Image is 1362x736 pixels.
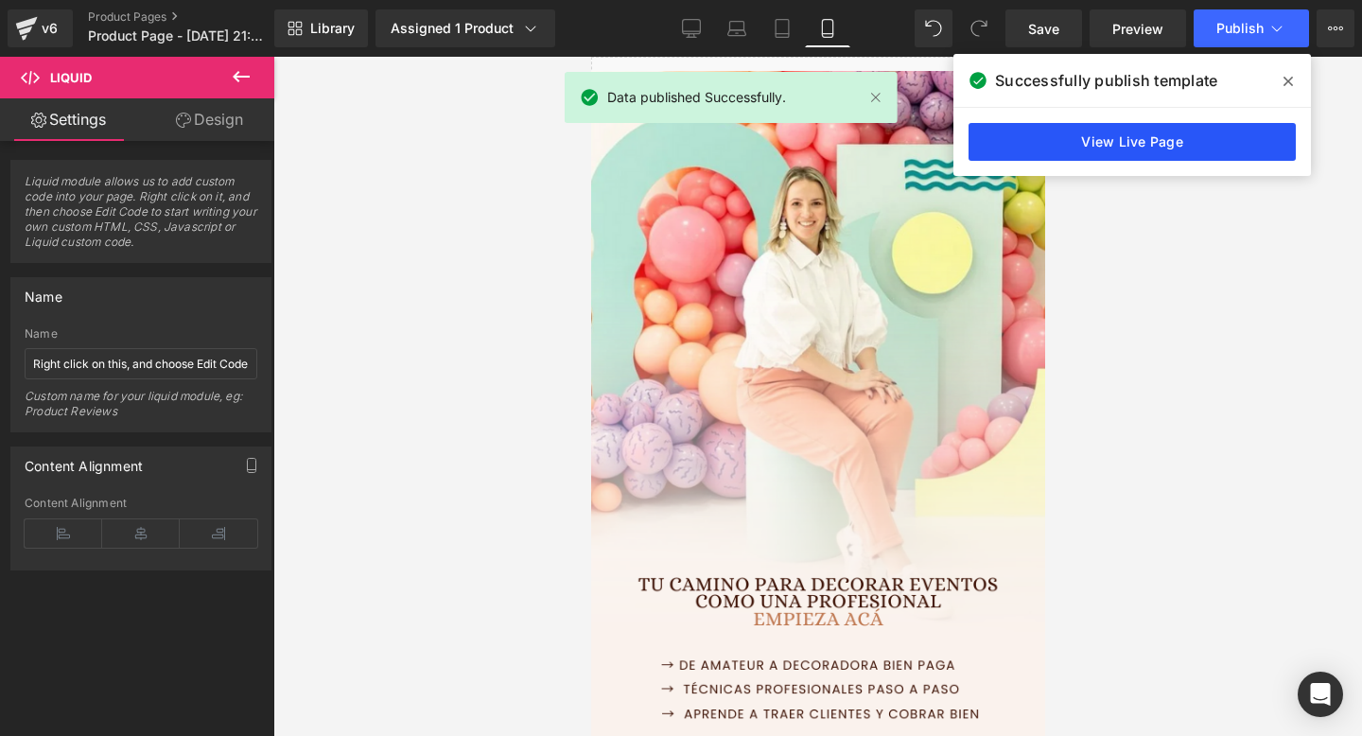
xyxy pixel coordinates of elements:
div: Name [25,278,62,305]
a: Product Pages [88,9,306,25]
button: Undo [915,9,952,47]
span: Product Page - [DATE] 21:55:28 [88,28,270,44]
a: Laptop [714,9,760,47]
div: Content Alignment [25,447,143,474]
div: v6 [38,16,61,41]
span: Liquid [50,70,92,85]
span: Preview [1112,19,1163,39]
button: Redo [960,9,998,47]
a: Tablet [760,9,805,47]
a: v6 [8,9,73,47]
a: View Live Page [969,123,1296,161]
a: Preview [1090,9,1186,47]
span: Library [310,20,355,37]
div: Assigned 1 Product [391,19,540,38]
div: Open Intercom Messenger [1298,672,1343,717]
a: Desktop [669,9,714,47]
div: Content Alignment [25,497,257,510]
span: Data published Successfully. [607,87,786,108]
span: Publish [1216,21,1264,36]
button: More [1317,9,1354,47]
button: Publish [1194,9,1309,47]
div: Name [25,327,257,341]
span: Successfully publish template [995,69,1217,92]
span: Save [1028,19,1059,39]
a: Mobile [805,9,850,47]
span: Liquid module allows us to add custom code into your page. Right click on it, and then choose Edi... [25,174,257,262]
a: New Library [274,9,368,47]
a: Design [141,98,278,141]
div: Custom name for your liquid module, eg: Product Reviews [25,389,257,431]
